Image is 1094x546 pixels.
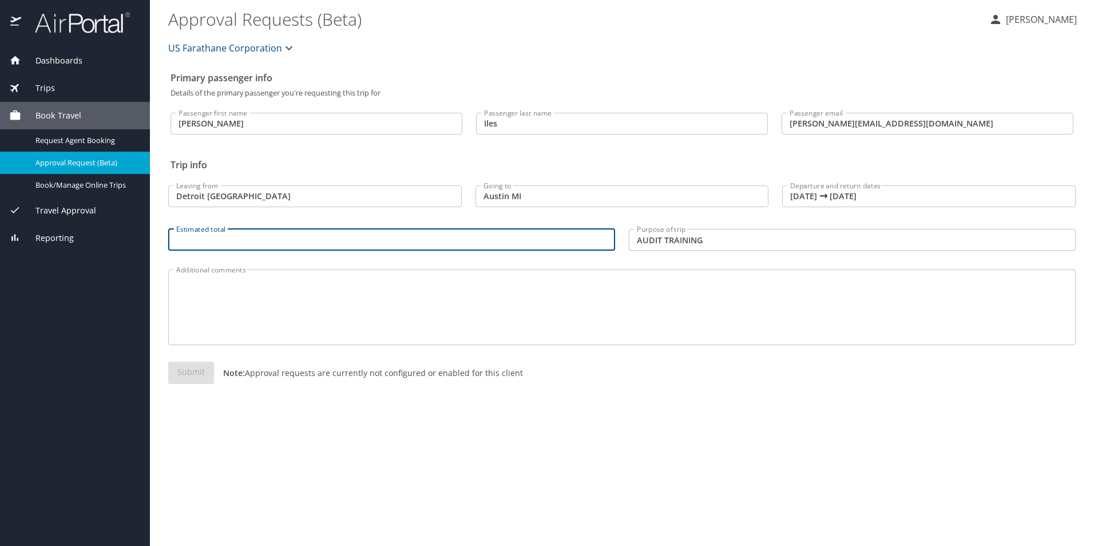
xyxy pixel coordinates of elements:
span: US Farathane Corporation [168,40,282,56]
img: airportal-logo.png [22,11,130,34]
img: icon-airportal.png [10,11,22,34]
p: [PERSON_NAME] [1002,13,1077,26]
p: Details of the primary passenger you're requesting this trip for [171,89,1073,97]
span: Approval Request (Beta) [35,157,136,168]
strong: Note: [223,367,245,378]
button: [PERSON_NAME] [984,9,1081,30]
span: Book/Manage Online Trips [35,180,136,191]
h2: Primary passenger info [171,69,1073,87]
h1: Approval Requests (Beta) [168,1,980,37]
span: Travel Approval [21,204,96,217]
span: Reporting [21,232,74,244]
h2: Trip info [171,156,1073,174]
span: Dashboards [21,54,82,67]
span: Request Agent Booking [35,135,136,146]
button: US Farathane Corporation [164,37,300,60]
span: Book Travel [21,109,81,122]
p: Approval requests are currently not configured or enabled for this client [214,367,523,379]
span: Trips [21,82,55,94]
